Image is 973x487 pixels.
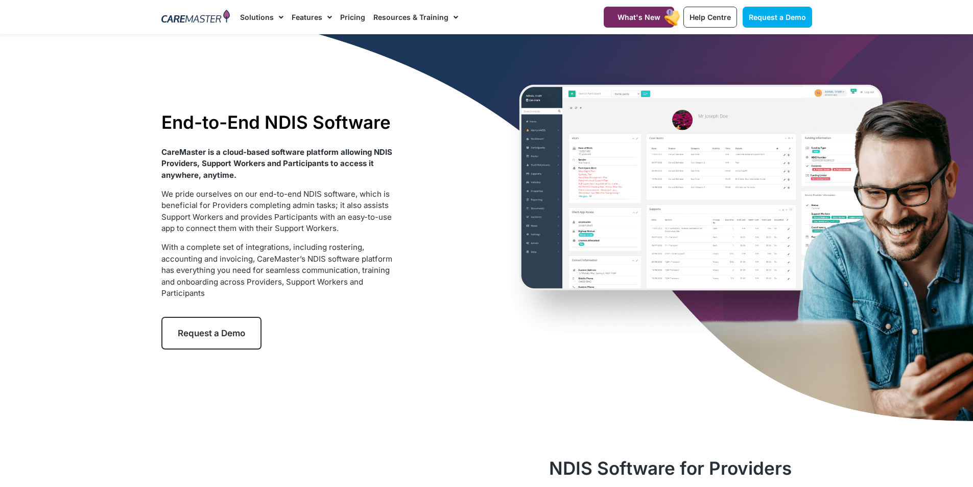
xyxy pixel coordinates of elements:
p: With a complete set of integrations, including rostering, accounting and invoicing, CareMaster’s ... [161,242,396,299]
span: Help Centre [690,13,731,21]
span: We pride ourselves on our end-to-end NDIS software, which is beneficial for Providers completing ... [161,189,392,234]
h2: NDIS Software for Providers [549,457,812,479]
span: What's New [618,13,660,21]
span: Request a Demo [178,328,245,338]
a: Help Centre [683,7,737,28]
img: CareMaster Logo [161,10,230,25]
a: Request a Demo [743,7,812,28]
span: Request a Demo [749,13,806,21]
a: What's New [604,7,674,28]
a: Request a Demo [161,317,262,350]
strong: CareMaster is a cloud-based software platform allowing NDIS Providers, Support Workers and Partic... [161,147,392,180]
h1: End-to-End NDIS Software [161,111,396,133]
